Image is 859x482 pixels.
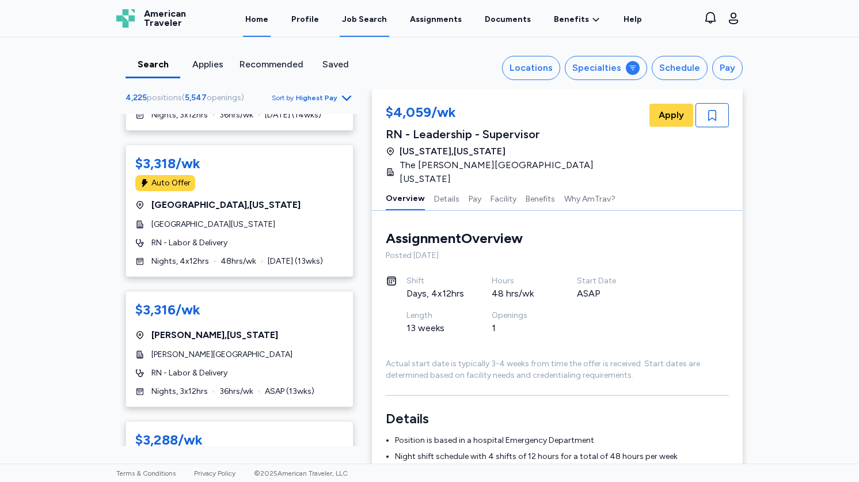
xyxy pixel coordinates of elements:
[151,256,209,267] span: Nights, 4x12hrs
[652,56,708,80] button: Schedule
[492,287,549,301] div: 48 hrs/wk
[406,310,464,321] div: Length
[395,451,729,462] li: Night shift schedule with 4 shifts of 12 hours for a total of 48 hours per week
[219,109,253,121] span: 36 hrs/wk
[219,386,253,397] span: 36 hrs/wk
[565,56,647,80] button: Specialties
[135,431,203,449] div: $3,288/wk
[492,310,549,321] div: Openings
[572,61,621,75] div: Specialties
[207,93,241,103] span: openings
[254,469,348,477] span: © 2025 American Traveler, LLC
[510,61,553,75] div: Locations
[386,126,647,142] div: RN - Leadership - Supervisor
[272,91,354,105] button: Sort byHighest Pay
[577,287,634,301] div: ASAP
[194,469,235,477] a: Privacy Policy
[712,56,743,80] button: Pay
[659,61,700,75] div: Schedule
[649,104,693,127] button: Apply
[265,386,314,397] span: ASAP ( 13 wks)
[434,186,459,210] button: Details
[151,237,227,249] span: RN - Labor & Delivery
[185,58,230,71] div: Applies
[492,275,549,287] div: Hours
[386,250,729,261] div: Posted [DATE]
[386,103,647,124] div: $4,059/wk
[240,58,303,71] div: Recommended
[386,409,729,428] h3: Details
[151,349,292,360] span: [PERSON_NAME][GEOGRAPHIC_DATA]
[491,186,516,210] button: Facility
[659,108,684,122] span: Apply
[526,186,555,210] button: Benefits
[151,219,275,230] span: [GEOGRAPHIC_DATA][US_STATE]
[400,158,640,186] span: The [PERSON_NAME][GEOGRAPHIC_DATA][US_STATE]
[342,14,387,25] div: Job Search
[406,287,464,301] div: Days, 4x12hrs
[135,154,200,173] div: $3,318/wk
[386,186,425,210] button: Overview
[126,92,249,104] div: ( )
[185,93,207,103] span: 5,547
[151,367,227,379] span: RN - Labor & Delivery
[116,469,176,477] a: Terms & Conditions
[268,256,323,267] span: [DATE] ( 13 wks)
[577,275,634,287] div: Start Date
[564,186,615,210] button: Why AmTrav?
[313,58,358,71] div: Saved
[151,109,208,121] span: Nights, 3x12hrs
[151,328,278,342] span: [PERSON_NAME] , [US_STATE]
[147,93,182,103] span: positions
[116,9,135,28] img: Logo
[151,386,208,397] span: Nights, 3x12hrs
[406,321,464,335] div: 13 weeks
[151,198,301,212] span: [GEOGRAPHIC_DATA] , [US_STATE]
[221,256,256,267] span: 48 hrs/wk
[243,1,271,37] a: Home
[151,177,191,189] div: Auto Offer
[400,145,505,158] span: [US_STATE] , [US_STATE]
[395,435,729,446] li: Position is based in a hospital Emergency Department
[554,14,600,25] a: Benefits
[144,9,186,28] span: American Traveler
[492,321,549,335] div: 1
[130,58,176,71] div: Search
[296,93,337,103] span: Highest Pay
[554,14,589,25] span: Benefits
[386,229,523,248] div: Assignment Overview
[265,109,321,121] span: [DATE] ( 14 wks)
[469,186,481,210] button: Pay
[126,93,147,103] span: 4,225
[502,56,560,80] button: Locations
[406,275,464,287] div: Shift
[135,301,200,319] div: $3,316/wk
[720,61,735,75] div: Pay
[340,1,389,37] a: Job Search
[386,358,729,381] div: Actual start date is typically 3-4 weeks from time the offer is received. Start dates are determi...
[272,93,294,103] span: Sort by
